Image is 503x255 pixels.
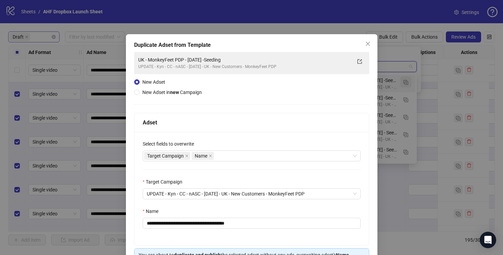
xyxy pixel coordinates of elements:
span: New Adset [142,79,165,85]
label: Select fields to overwrite [143,140,198,148]
div: Adset [143,118,361,127]
label: Name [143,207,163,215]
span: Target Campaign [144,152,190,160]
span: UPDATE - Kyn - CC - nASC - 7/17/25 - UK - New Customers - MonkeyFeet PDP [147,189,357,199]
span: New Adset in Campaign [142,90,202,95]
div: Open Intercom Messenger [480,232,496,248]
span: Target Campaign [147,152,184,160]
span: Name [195,152,207,160]
span: close [185,154,189,158]
span: close [365,41,371,46]
div: UK - MonkeyFeet PDP - [DATE] -Seeding [138,56,351,64]
strong: new [170,90,179,95]
span: export [357,59,362,64]
span: Name [192,152,214,160]
div: UPDATE - Kyn - CC - nASC - [DATE] - UK - New Customers - MonkeyFeet PDP [138,64,351,70]
label: Target Campaign [143,178,187,186]
div: Duplicate Adset from Template [134,41,369,49]
input: Name [143,218,361,229]
button: Close [362,38,373,49]
span: close [209,154,212,158]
